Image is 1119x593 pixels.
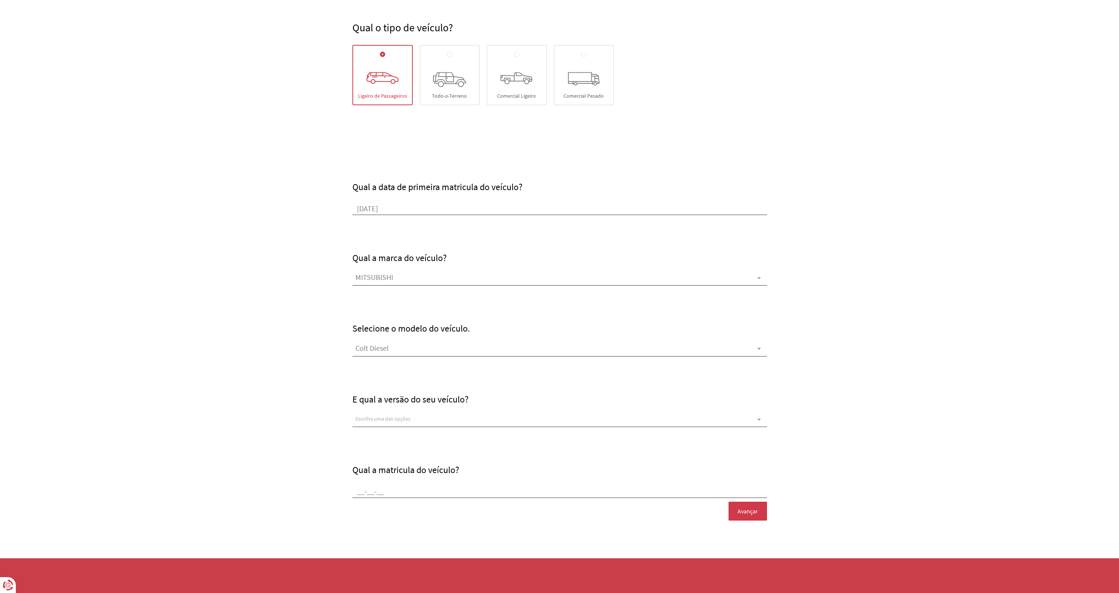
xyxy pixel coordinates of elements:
[729,502,767,521] button: Avançar
[352,22,767,34] h4: Qual o tipo de veículo?
[355,344,752,354] span: Colt Diesel
[497,93,536,98] span: Comercial Ligeiro
[352,204,767,215] input: ex. 10/01/2015
[355,415,410,422] span: Escolha uma das opções
[355,273,752,283] span: MITSUBISHI
[432,93,467,98] span: Todo-o-Terreno
[352,252,447,264] span: Qual a marca do veículo?
[563,93,604,98] span: Comercial Pesado
[352,464,459,476] label: Qual a matricula do veículo?
[738,508,758,515] span: Avançar
[352,487,767,498] input: __-__-__
[358,93,407,98] span: Ligeiro de Passageiros
[352,181,522,193] label: Qual a data de primeira matricula do veículo?
[352,393,468,405] span: E qual a versão do seu veículo?
[352,323,470,334] span: Selecione o modelo do veículo.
